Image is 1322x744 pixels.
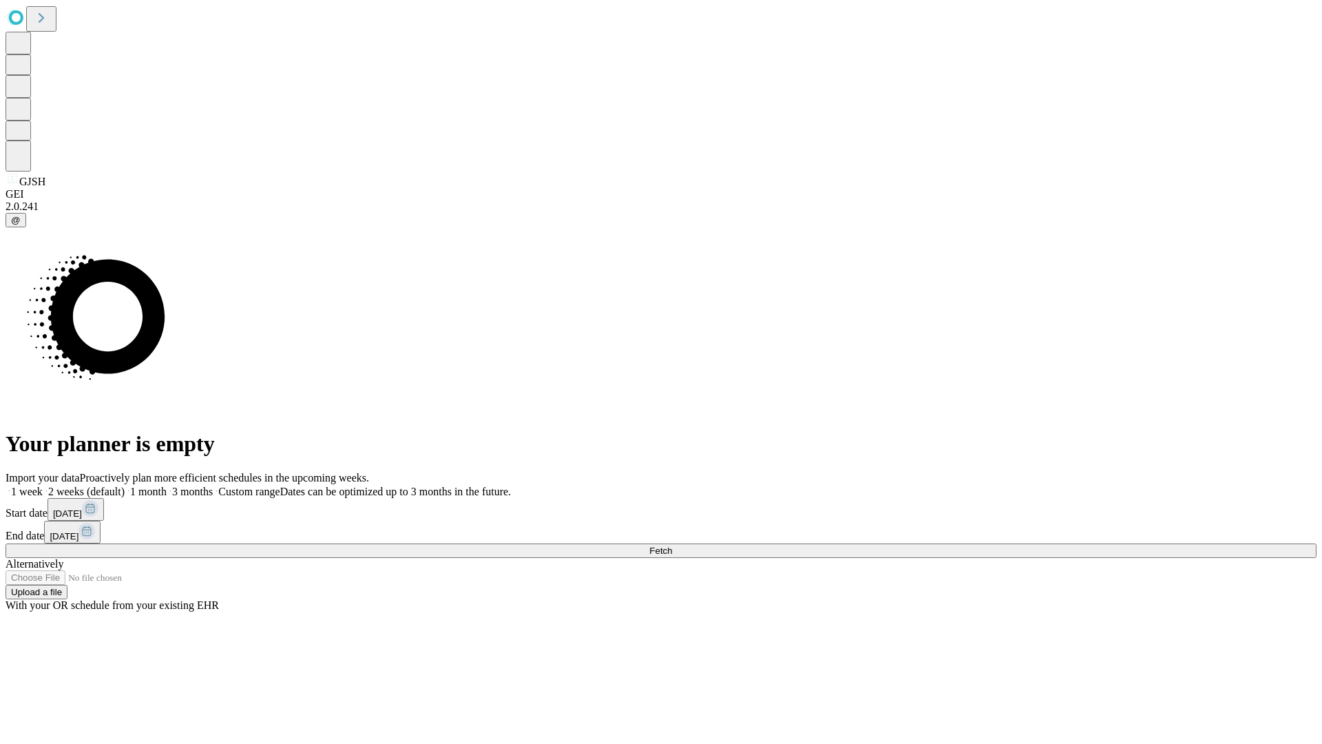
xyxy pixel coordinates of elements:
span: 1 month [130,486,167,497]
div: GEI [6,188,1316,200]
div: 2.0.241 [6,200,1316,213]
span: @ [11,215,21,225]
span: [DATE] [53,508,82,519]
span: With your OR schedule from your existing EHR [6,599,219,611]
span: [DATE] [50,531,78,541]
button: [DATE] [48,498,104,521]
span: 2 weeks (default) [48,486,125,497]
span: 1 week [11,486,43,497]
button: @ [6,213,26,227]
span: Fetch [649,546,672,556]
span: Dates can be optimized up to 3 months in the future. [280,486,511,497]
span: Custom range [218,486,280,497]
span: GJSH [19,176,45,187]
button: Upload a file [6,585,67,599]
span: Alternatively [6,558,63,570]
button: [DATE] [44,521,101,544]
button: Fetch [6,544,1316,558]
h1: Your planner is empty [6,431,1316,457]
div: End date [6,521,1316,544]
div: Start date [6,498,1316,521]
span: Import your data [6,472,80,484]
span: Proactively plan more efficient schedules in the upcoming weeks. [80,472,369,484]
span: 3 months [172,486,213,497]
